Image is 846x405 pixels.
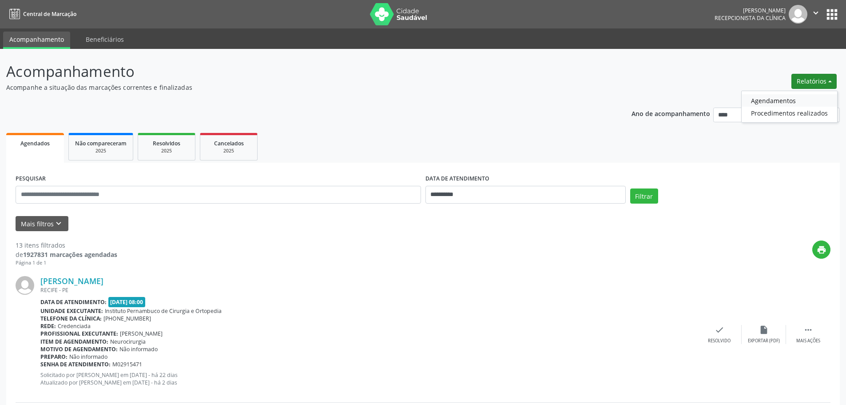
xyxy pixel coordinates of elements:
[812,241,830,259] button: print
[40,298,107,306] b: Data de atendimento:
[3,32,70,49] a: Acompanhamento
[811,8,821,18] i: 
[630,188,658,204] button: Filtrar
[40,371,697,386] p: Solicitado por [PERSON_NAME] em [DATE] - há 22 dias Atualizado por [PERSON_NAME] em [DATE] - há 2...
[40,315,102,322] b: Telefone da clínica:
[79,32,130,47] a: Beneficiários
[75,148,127,154] div: 2025
[58,322,91,330] span: Credenciada
[708,338,731,344] div: Resolvido
[16,241,117,250] div: 13 itens filtrados
[105,307,222,315] span: Instituto Pernambuco de Cirurgia e Ortopedia
[789,5,807,24] img: img
[214,140,244,147] span: Cancelados
[715,7,786,14] div: [PERSON_NAME]
[108,297,146,307] span: [DATE] 08:00
[40,330,118,337] b: Profissional executante:
[748,338,780,344] div: Exportar (PDF)
[715,14,786,22] span: Recepcionista da clínica
[742,94,837,107] a: Agendamentos
[40,322,56,330] b: Rede:
[110,338,146,345] span: Neurocirurgia
[75,140,127,147] span: Não compareceram
[112,361,142,368] span: M02915471
[16,250,117,259] div: de
[824,7,840,22] button: apps
[715,325,724,335] i: check
[103,315,151,322] span: [PHONE_NUMBER]
[69,353,107,361] span: Não informado
[144,148,189,154] div: 2025
[791,74,837,89] button: Relatórios
[207,148,251,154] div: 2025
[425,172,489,186] label: DATA DE ATENDIMENTO
[153,140,180,147] span: Resolvidos
[803,325,813,335] i: 
[742,107,837,119] a: Procedimentos realizados
[40,276,103,286] a: [PERSON_NAME]
[807,5,824,24] button: 
[40,353,68,361] b: Preparo:
[6,7,76,21] a: Central de Marcação
[23,10,76,18] span: Central de Marcação
[632,108,710,119] p: Ano de acompanhamento
[20,140,50,147] span: Agendados
[40,286,697,294] div: RECIFE - PE
[120,330,163,337] span: [PERSON_NAME]
[741,91,838,123] ul: Relatórios
[16,216,68,232] button: Mais filtroskeyboard_arrow_down
[16,172,46,186] label: PESQUISAR
[40,345,118,353] b: Motivo de agendamento:
[759,325,769,335] i: insert_drive_file
[16,276,34,295] img: img
[40,361,111,368] b: Senha de atendimento:
[23,250,117,259] strong: 1927831 marcações agendadas
[796,338,820,344] div: Mais ações
[119,345,158,353] span: Não informado
[40,307,103,315] b: Unidade executante:
[6,83,590,92] p: Acompanhe a situação das marcações correntes e finalizadas
[817,245,826,255] i: print
[54,219,64,229] i: keyboard_arrow_down
[16,259,117,267] div: Página 1 de 1
[40,338,108,345] b: Item de agendamento:
[6,60,590,83] p: Acompanhamento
